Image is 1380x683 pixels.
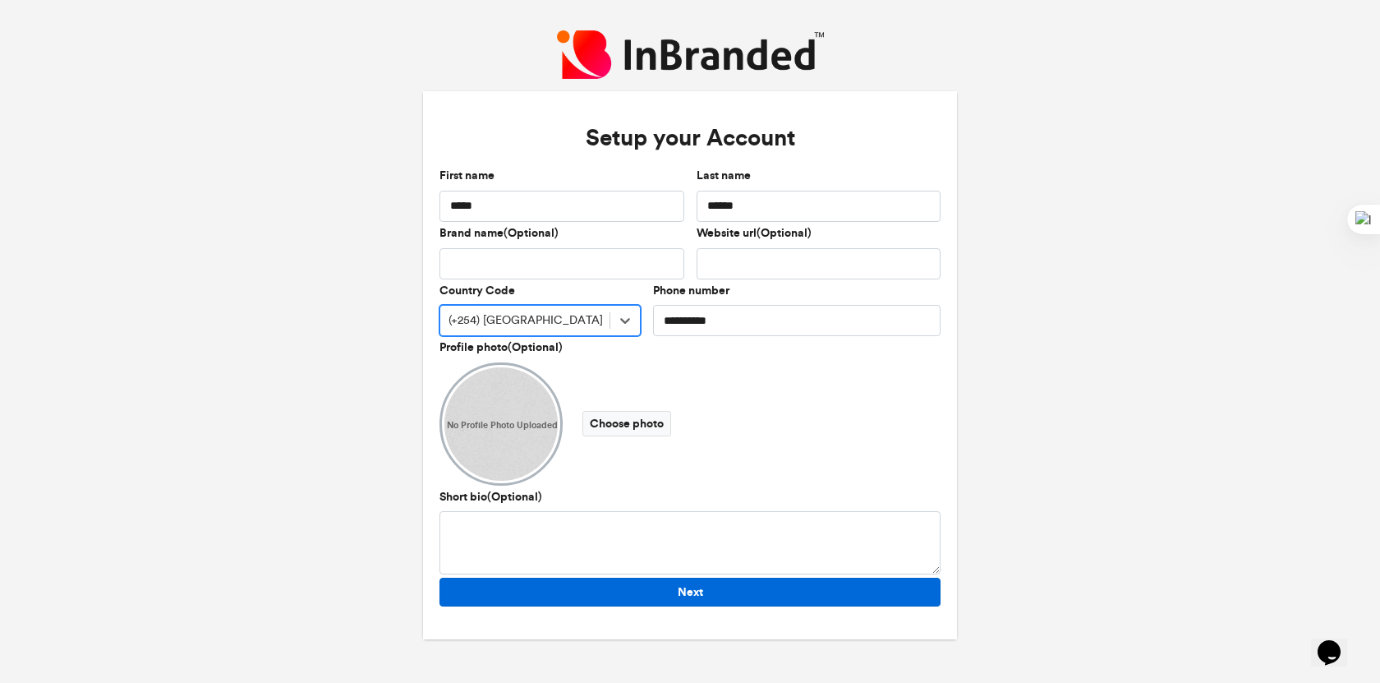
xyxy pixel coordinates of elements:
[439,489,542,505] label: Short bio(Optional)
[697,168,751,184] label: Last name
[448,312,603,329] div: (+254) [GEOGRAPHIC_DATA]
[653,283,729,299] label: Phone number
[447,419,558,431] span: No Profile Photo Uploaded
[439,339,563,356] label: Profile photo(Optional)
[439,578,941,607] button: Next
[439,108,941,168] h3: Setup your Account
[1311,617,1364,667] iframe: chat widget
[697,225,812,242] label: Website url(Optional)
[557,30,824,80] img: InBranded Logo
[439,168,494,184] label: First name
[439,362,563,486] img: User profile DP
[582,411,671,436] label: Choose photo
[439,225,559,242] label: Brand name(Optional)
[439,283,515,299] label: Country Code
